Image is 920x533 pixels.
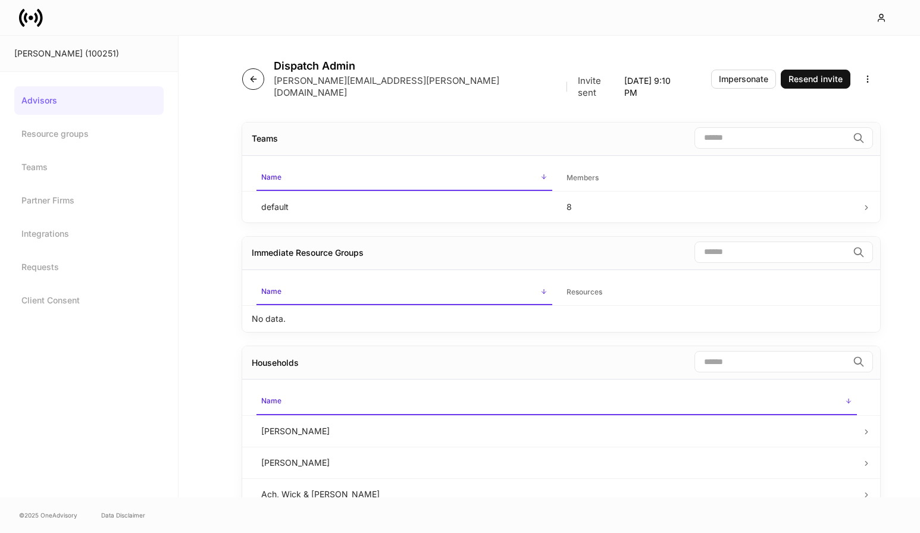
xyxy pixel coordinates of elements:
td: [PERSON_NAME] [252,415,862,447]
span: Members [562,166,858,190]
span: Name [256,389,857,415]
p: No data. [252,313,286,325]
p: Invite sent [578,75,619,99]
div: Teams [252,133,278,145]
h6: Resources [567,286,602,297]
a: Teams [14,153,164,181]
span: Resources [562,280,858,305]
a: Data Disclaimer [101,510,145,520]
p: [PERSON_NAME][EMAIL_ADDRESS][PERSON_NAME][DOMAIN_NAME] [274,75,556,99]
span: Name [256,280,552,305]
td: default [252,191,557,222]
button: Resend invite [781,70,850,89]
div: Immediate Resource Groups [252,247,364,259]
p: [DATE] 9:10 PM [624,75,683,99]
h6: Name [261,395,281,406]
a: Resource groups [14,120,164,148]
a: Partner Firms [14,186,164,215]
td: [PERSON_NAME] [252,447,862,478]
span: © 2025 OneAdvisory [19,510,77,520]
div: [PERSON_NAME] (100251) [14,48,164,59]
div: Resend invite [788,75,843,83]
a: Client Consent [14,286,164,315]
a: Integrations [14,220,164,248]
td: 8 [557,191,862,222]
p: | [565,81,568,93]
button: Impersonate [711,70,776,89]
div: Impersonate [719,75,768,83]
div: Households [252,357,299,369]
a: Requests [14,253,164,281]
a: Advisors [14,86,164,115]
h6: Name [261,286,281,297]
td: Ach, Wick & [PERSON_NAME] [252,478,862,510]
h4: Dispatch Admin [274,59,683,73]
h6: Name [261,171,281,183]
h6: Members [567,172,599,183]
span: Name [256,165,552,191]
